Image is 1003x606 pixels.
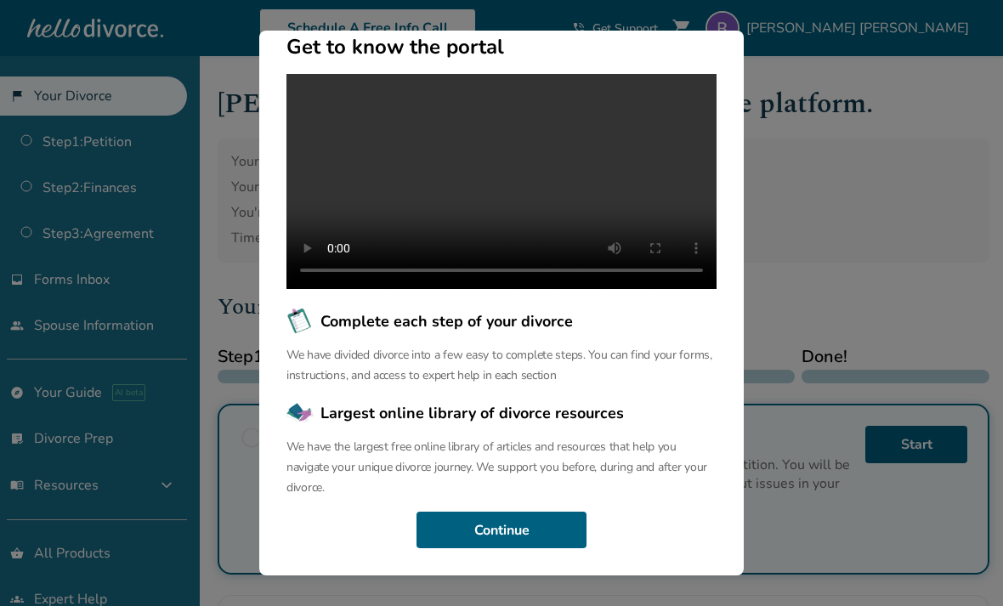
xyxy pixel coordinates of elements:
p: We have the largest free online library of articles and resources that help you navigate your uni... [286,437,717,498]
span: Complete each step of your divorce [320,310,573,332]
h2: Get to know the portal [286,33,717,60]
p: We have divided divorce into a few easy to complete steps. You can find your forms, instructions,... [286,345,717,386]
img: Largest online library of divorce resources [286,399,314,427]
iframe: Chat Widget [918,524,1003,606]
span: Largest online library of divorce resources [320,402,624,424]
img: Complete each step of your divorce [286,308,314,335]
button: Continue [416,512,586,549]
